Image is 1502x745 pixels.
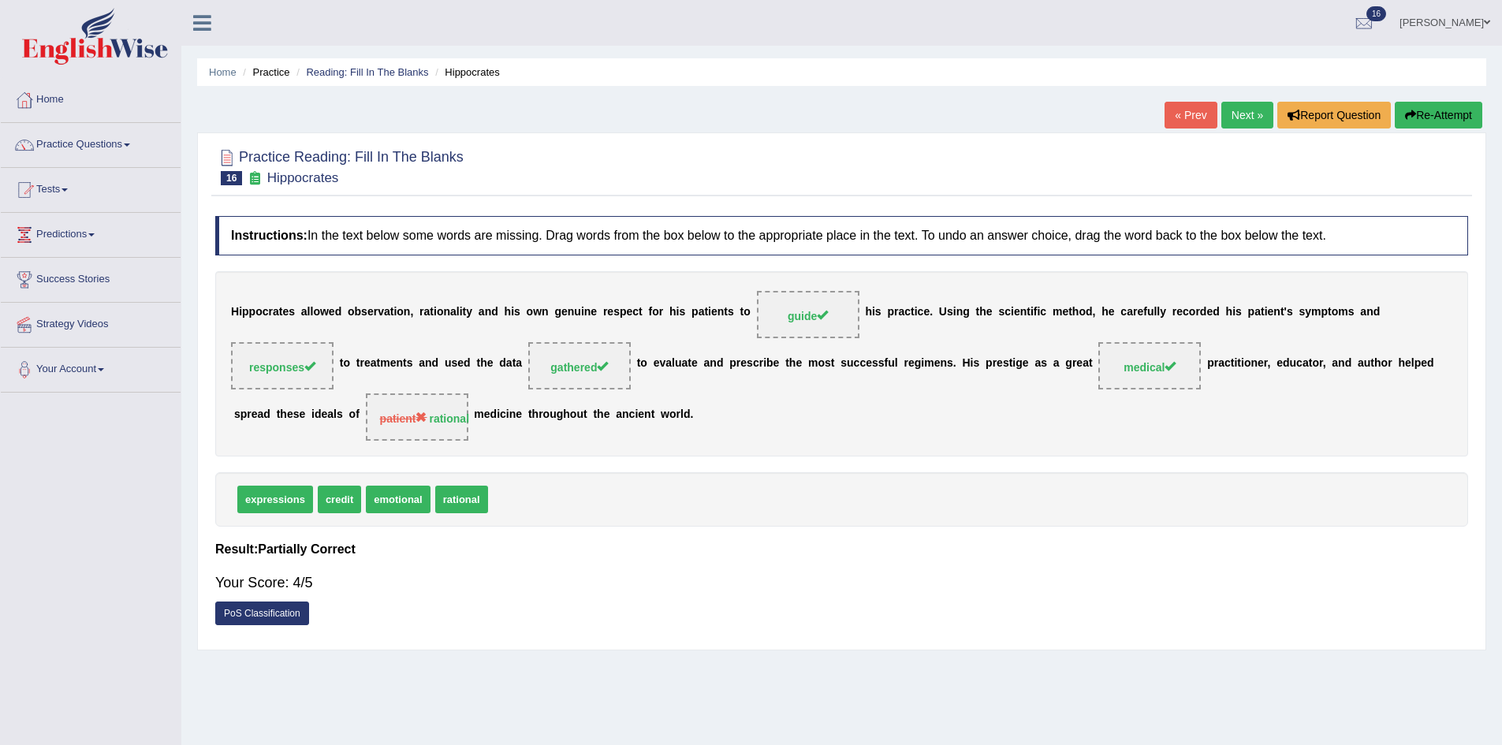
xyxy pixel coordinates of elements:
[511,305,514,318] b: i
[432,356,439,369] b: d
[506,356,512,369] b: a
[374,305,378,318] b: r
[773,356,780,369] b: e
[911,305,915,318] b: t
[796,356,802,369] b: e
[1309,356,1313,369] b: t
[568,305,575,318] b: n
[1268,356,1271,369] b: ,
[710,356,717,369] b: n
[329,305,335,318] b: e
[1348,305,1355,318] b: s
[445,356,452,369] b: u
[527,305,534,318] b: o
[639,305,643,318] b: t
[665,356,672,369] b: a
[620,305,627,318] b: p
[1,213,181,252] a: Predictions
[403,356,407,369] b: t
[1147,305,1154,318] b: u
[859,356,866,369] b: c
[649,305,653,318] b: f
[1221,102,1273,129] a: Next »
[512,356,516,369] b: t
[505,305,512,318] b: h
[1265,305,1268,318] b: i
[669,305,676,318] b: h
[915,356,922,369] b: g
[215,602,309,625] a: PoS Classification
[953,356,956,369] b: .
[340,356,344,369] b: t
[231,342,334,389] span: Drop target
[431,65,500,80] li: Hippocrates
[410,305,413,318] b: ,
[940,356,947,369] b: n
[355,305,362,318] b: b
[887,305,894,318] b: p
[740,305,744,318] b: t
[898,305,904,318] b: a
[1231,356,1235,369] b: t
[1120,305,1127,318] b: c
[691,356,698,369] b: e
[895,356,898,369] b: l
[789,356,796,369] b: h
[691,305,699,318] b: p
[487,356,494,369] b: e
[759,356,763,369] b: r
[479,305,485,318] b: a
[1264,356,1268,369] b: r
[419,305,423,318] b: r
[682,356,688,369] b: a
[1127,305,1133,318] b: a
[480,356,487,369] b: h
[533,305,542,318] b: w
[360,356,363,369] b: r
[1109,305,1115,318] b: e
[430,305,434,318] b: t
[1284,305,1287,318] b: '
[766,356,773,369] b: b
[1395,102,1482,129] button: Re-Attempt
[452,356,458,369] b: s
[242,305,249,318] b: p
[1305,305,1311,318] b: y
[499,356,506,369] b: d
[788,310,828,322] span: guide
[425,356,432,369] b: n
[282,305,289,318] b: e
[246,171,263,186] small: Exam occurring question
[1232,305,1236,318] b: i
[1053,356,1060,369] b: a
[854,356,860,369] b: c
[1,123,181,162] a: Practice Questions
[1004,305,1011,318] b: c
[542,305,549,318] b: n
[997,356,1003,369] b: e
[1206,305,1213,318] b: e
[1213,305,1220,318] b: d
[603,305,607,318] b: r
[313,305,320,318] b: o
[1207,356,1214,369] b: p
[476,356,480,369] b: t
[419,356,425,369] b: a
[1053,305,1062,318] b: m
[1366,305,1373,318] b: n
[424,305,430,318] b: a
[343,356,350,369] b: o
[1332,305,1339,318] b: o
[1040,305,1046,318] b: c
[397,305,404,318] b: o
[554,305,561,318] b: g
[1312,356,1319,369] b: o
[1034,356,1041,369] b: a
[840,356,847,369] b: s
[704,356,710,369] b: a
[378,305,384,318] b: v
[491,305,498,318] b: d
[1062,305,1068,318] b: e
[1200,305,1207,318] b: d
[466,305,472,318] b: y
